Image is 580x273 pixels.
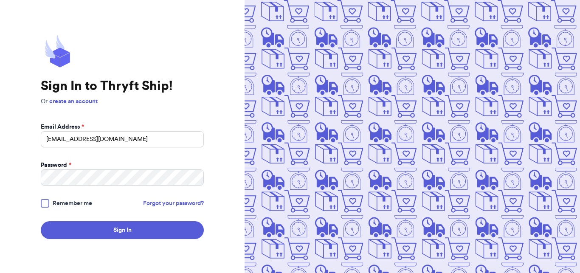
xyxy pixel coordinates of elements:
[41,79,204,94] h1: Sign In to Thryft Ship!
[41,123,84,131] label: Email Address
[41,97,204,106] p: Or
[143,199,204,208] a: Forgot your password?
[41,221,204,239] button: Sign In
[53,199,92,208] span: Remember me
[41,161,71,169] label: Password
[49,99,98,104] a: create an account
